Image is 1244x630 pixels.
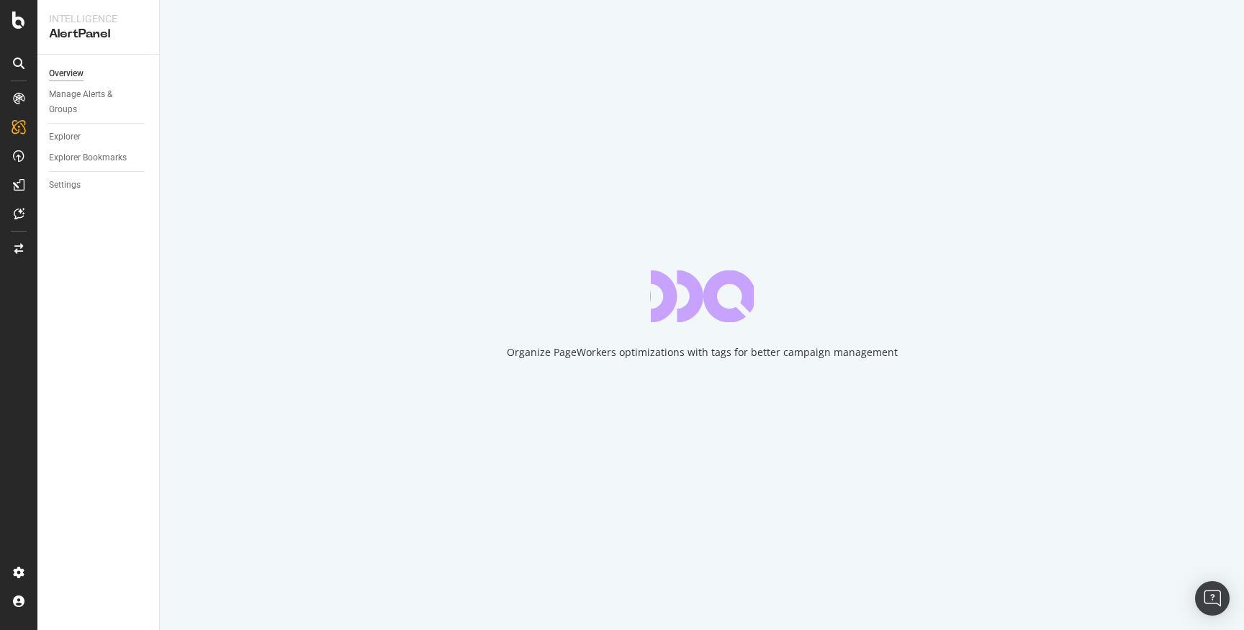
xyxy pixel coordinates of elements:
[49,178,149,193] a: Settings
[507,345,898,360] div: Organize PageWorkers optimizations with tags for better campaign management
[49,66,149,81] a: Overview
[49,150,149,165] a: Explorer Bookmarks
[49,150,127,165] div: Explorer Bookmarks
[49,129,149,145] a: Explorer
[49,26,148,42] div: AlertPanel
[650,270,754,322] div: animation
[49,87,149,117] a: Manage Alerts & Groups
[49,178,81,193] div: Settings
[49,12,148,26] div: Intelligence
[1195,581,1230,616] div: Open Intercom Messenger
[49,66,84,81] div: Overview
[49,129,81,145] div: Explorer
[49,87,135,117] div: Manage Alerts & Groups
